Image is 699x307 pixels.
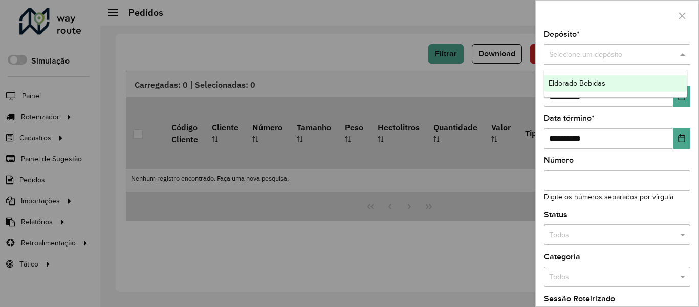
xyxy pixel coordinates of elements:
[544,293,615,305] label: Sessão Roteirizado
[544,112,595,125] label: Data término
[544,251,580,263] label: Categoria
[544,70,687,98] ng-dropdown-panel: Options list
[673,128,690,149] button: Choose Date
[544,28,580,40] label: Depósito
[544,193,673,201] small: Digite os números separados por vírgula
[544,154,574,167] label: Número
[544,209,567,221] label: Status
[549,79,605,87] span: Eldorado Bebidas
